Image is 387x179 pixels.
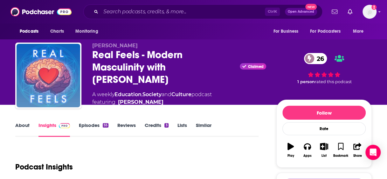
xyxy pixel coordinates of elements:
button: open menu [15,25,47,37]
span: Monitoring [75,27,98,36]
a: About [15,122,30,137]
button: Share [349,139,366,162]
div: List [321,154,327,158]
div: Apps [303,154,312,158]
button: List [316,139,332,162]
button: open menu [306,25,350,37]
a: Show notifications dropdown [329,6,340,17]
span: Charts [50,27,64,36]
div: 55 [103,123,108,128]
span: 1 person [297,79,315,84]
button: Bookmark [332,139,349,162]
div: Open Intercom Messenger [365,145,381,160]
a: Brad Gage [118,98,163,106]
button: Open AdvancedNew [285,8,317,16]
span: For Podcasters [310,27,341,36]
span: Ctrl K [265,8,280,16]
a: Education [114,91,142,97]
button: open menu [71,25,106,37]
a: InsightsPodchaser Pro [38,122,70,137]
button: Follow [282,106,366,120]
div: Search podcasts, credits, & more... [83,4,322,19]
span: rated this podcast [315,79,352,84]
a: Episodes55 [79,122,108,137]
span: For Business [273,27,298,36]
span: Claimed [248,65,264,68]
a: 26 [304,53,327,64]
button: Apps [299,139,315,162]
a: Credits3 [145,122,168,137]
div: A weekly podcast [92,91,212,106]
span: Podcasts [20,27,38,36]
a: Culture [171,91,191,97]
img: User Profile [363,5,377,19]
div: Play [287,154,294,158]
div: Rate [282,122,366,135]
span: [PERSON_NAME] [92,43,138,49]
span: New [305,4,317,10]
span: Logged in as PUPPublicity [363,5,377,19]
button: Play [282,139,299,162]
svg: Add a profile image [371,5,377,10]
a: Charts [46,25,68,37]
div: 3 [164,123,168,128]
h1: Podcast Insights [15,162,73,172]
span: More [353,27,364,36]
div: Share [353,154,362,158]
button: Show profile menu [363,5,377,19]
a: Reviews [117,122,136,137]
button: open menu [349,25,372,37]
img: Real Feels - Modern Masculinity with Brad Gage [17,44,80,107]
span: featuring [92,98,212,106]
a: Similar [196,122,211,137]
a: Lists [177,122,187,137]
span: 26 [310,53,327,64]
a: Society [142,91,162,97]
div: Bookmark [333,154,348,158]
img: Podchaser - Follow, Share and Rate Podcasts [10,6,72,18]
img: Podchaser Pro [59,123,70,128]
div: 26 1 personrated this podcast [276,43,372,95]
span: and [162,91,171,97]
a: Show notifications dropdown [345,6,355,17]
input: Search podcasts, credits, & more... [101,7,265,17]
span: Open Advanced [288,10,314,13]
button: open menu [269,25,306,37]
